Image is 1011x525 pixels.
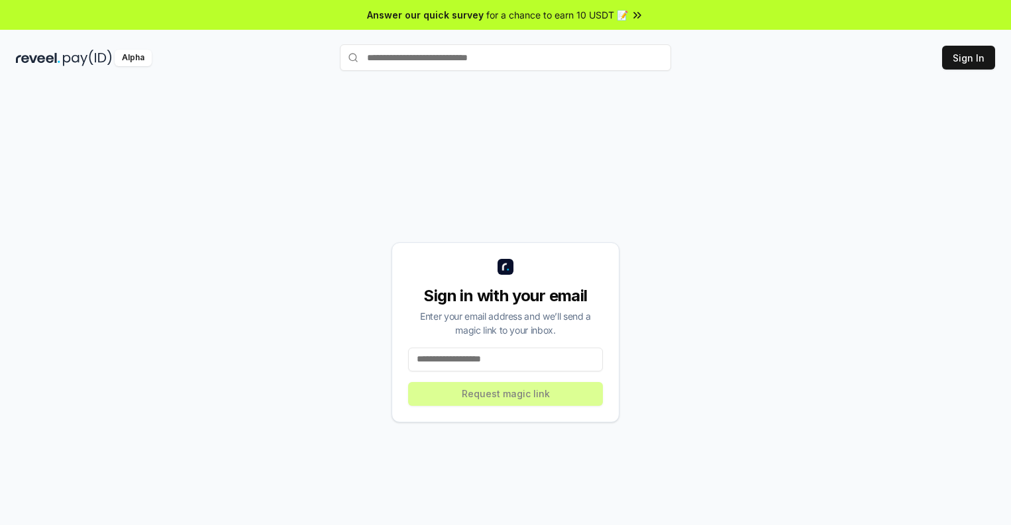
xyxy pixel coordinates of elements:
[367,8,484,22] span: Answer our quick survey
[498,259,513,275] img: logo_small
[63,50,112,66] img: pay_id
[486,8,628,22] span: for a chance to earn 10 USDT 📝
[115,50,152,66] div: Alpha
[16,50,60,66] img: reveel_dark
[408,309,603,337] div: Enter your email address and we’ll send a magic link to your inbox.
[408,285,603,307] div: Sign in with your email
[942,46,995,70] button: Sign In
